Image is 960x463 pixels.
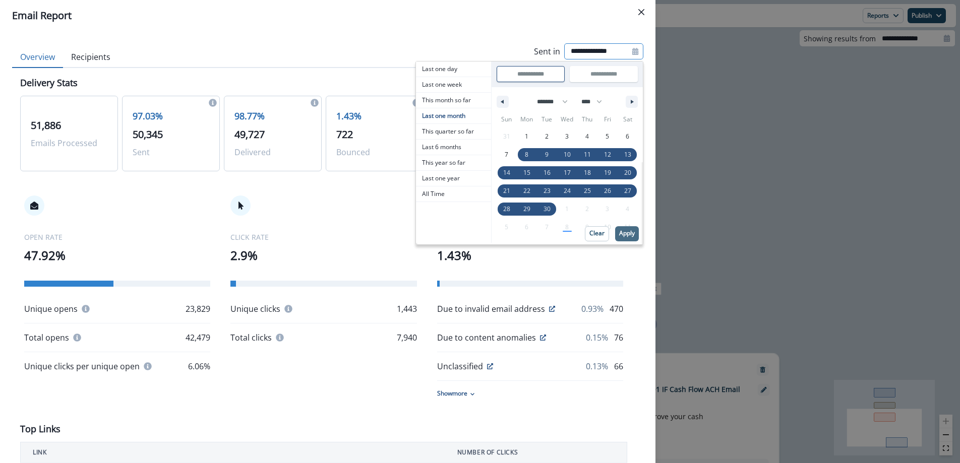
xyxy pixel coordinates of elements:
span: 10 [564,146,571,164]
button: All Time [416,186,491,202]
span: 16 [544,164,551,182]
span: 4 [585,127,589,146]
span: 12 [604,146,611,164]
p: Unclassified [437,360,483,372]
span: Tue [537,111,557,127]
span: Last 6 months [416,140,491,155]
span: 2 [545,127,549,146]
button: 25 [577,182,597,200]
p: 97.03% [133,109,209,123]
p: Sent in [534,45,560,57]
span: 15 [523,164,530,182]
span: Fri [597,111,618,127]
span: Sat [618,111,638,127]
button: Apply [615,226,639,241]
span: 17 [564,164,571,182]
span: 722 [336,127,353,141]
span: 51,886 [31,118,61,132]
p: Unique clicks per unique open [24,360,140,372]
button: This year so far [416,155,491,171]
span: 24 [564,182,571,200]
span: 50,345 [133,127,163,141]
p: 6.06% [188,360,210,372]
p: 23,829 [186,303,210,315]
span: 11 [584,146,591,164]
button: Last one week [416,77,491,93]
button: 13 [618,146,638,164]
span: 19 [604,164,611,182]
button: 4 [577,127,597,146]
p: Due to invalid email address [437,303,545,315]
p: Delivery Stats [20,76,78,90]
span: 30 [544,200,551,218]
button: 17 [557,164,577,182]
p: Sent [133,146,209,158]
p: Emails Processed [31,137,107,149]
p: Delivered [234,146,311,158]
p: 0.93% [581,303,604,315]
span: 5 [606,127,609,146]
span: 25 [584,182,591,200]
span: 20 [624,164,631,182]
span: Last one year [416,171,491,186]
span: Wed [557,111,577,127]
span: 9 [545,146,549,164]
span: 3 [565,127,569,146]
p: Unique opens [24,303,78,315]
p: 47.92% [24,246,210,264]
span: 27 [624,182,631,200]
button: 27 [618,182,638,200]
th: NUMBER OF CLICKS [445,442,627,463]
span: Last one week [416,77,491,92]
button: 19 [597,164,618,182]
p: 2.9% [230,246,416,264]
button: 9 [537,146,557,164]
button: 24 [557,182,577,200]
button: Overview [12,47,63,68]
p: Total clicks [230,332,272,344]
p: Top Links [20,422,61,436]
p: 42,479 [186,332,210,344]
span: Last one month [416,108,491,123]
p: Apply [619,230,635,237]
span: 6 [626,127,629,146]
p: 1.43% [437,246,623,264]
span: 49,727 [234,127,265,141]
span: 29 [523,200,530,218]
button: 28 [497,200,517,218]
button: 8 [517,146,537,164]
p: Bounced [336,146,413,158]
p: 7,940 [397,332,417,344]
span: Mon [517,111,537,127]
p: Show more [437,389,467,398]
span: 21 [503,182,510,200]
button: Last one month [416,108,491,124]
button: 18 [577,164,597,182]
span: 23 [544,182,551,200]
p: 76 [614,332,623,344]
button: Last one day [416,61,491,77]
button: This quarter so far [416,124,491,140]
span: 7 [505,146,508,164]
p: OPEN RATE [24,232,210,242]
span: 1 [525,127,528,146]
span: This quarter so far [416,124,491,139]
span: 14 [503,164,510,182]
button: 20 [618,164,638,182]
p: 1.43% [336,109,413,123]
button: 30 [537,200,557,218]
p: Total opens [24,332,69,344]
button: 6 [618,127,638,146]
span: Thu [577,111,597,127]
button: 2 [537,127,557,146]
button: Recipients [63,47,118,68]
span: 22 [523,182,530,200]
p: 66 [614,360,623,372]
span: 28 [503,200,510,218]
span: 18 [584,164,591,182]
p: Clear [589,230,605,237]
p: 0.15% [586,332,608,344]
p: CLICK RATE [230,232,416,242]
